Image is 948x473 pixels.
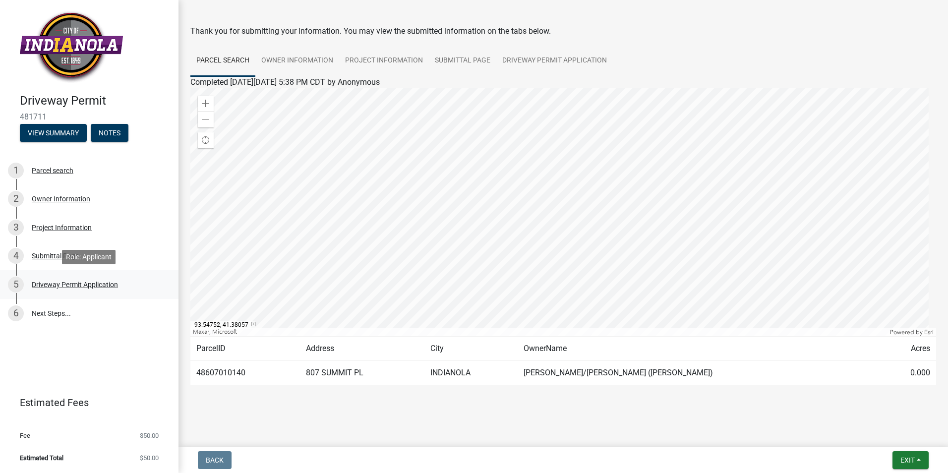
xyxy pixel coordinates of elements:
button: Notes [91,124,128,142]
div: Powered by [888,328,936,336]
span: $50.00 [140,432,159,439]
div: 1 [8,163,24,178]
span: Estimated Total [20,455,63,461]
div: Driveway Permit Application [32,281,118,288]
td: 807 SUMMIT PL [300,361,424,385]
td: OwnerName [518,337,879,361]
span: 481711 [20,112,159,121]
td: ParcelID [190,337,300,361]
h4: Driveway Permit [20,94,171,108]
span: Exit [900,456,915,464]
span: $50.00 [140,455,159,461]
div: Parcel search [32,167,73,174]
td: Acres [879,337,936,361]
wm-modal-confirm: Notes [91,129,128,137]
wm-modal-confirm: Summary [20,129,87,137]
img: City of Indianola, Iowa [20,10,123,83]
a: Submittal Page [429,45,496,77]
div: 4 [8,248,24,264]
div: Owner Information [32,195,90,202]
td: 0.000 [879,361,936,385]
div: 6 [8,305,24,321]
td: Address [300,337,424,361]
div: Submittal Page [32,252,79,259]
button: View Summary [20,124,87,142]
a: Project Information [339,45,429,77]
button: Exit [892,451,929,469]
span: Fee [20,432,30,439]
a: Owner Information [255,45,339,77]
span: Back [206,456,224,464]
div: Maxar, Microsoft [190,328,888,336]
div: Project Information [32,224,92,231]
a: Estimated Fees [8,393,163,413]
a: Parcel search [190,45,255,77]
div: 3 [8,220,24,236]
td: [PERSON_NAME]/[PERSON_NAME] ([PERSON_NAME]) [518,361,879,385]
td: City [424,337,518,361]
button: Back [198,451,232,469]
div: Find my location [198,132,214,148]
div: Zoom in [198,96,214,112]
div: Thank you for submitting your information. You may view the submitted information on the tabs below. [190,25,936,37]
div: 5 [8,277,24,293]
td: INDIANOLA [424,361,518,385]
span: Completed [DATE][DATE] 5:38 PM CDT by Anonymous [190,77,380,87]
div: Role: Applicant [62,250,116,264]
div: 2 [8,191,24,207]
a: Esri [924,329,934,336]
div: Zoom out [198,112,214,127]
a: Driveway Permit Application [496,45,613,77]
td: 48607010140 [190,361,300,385]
